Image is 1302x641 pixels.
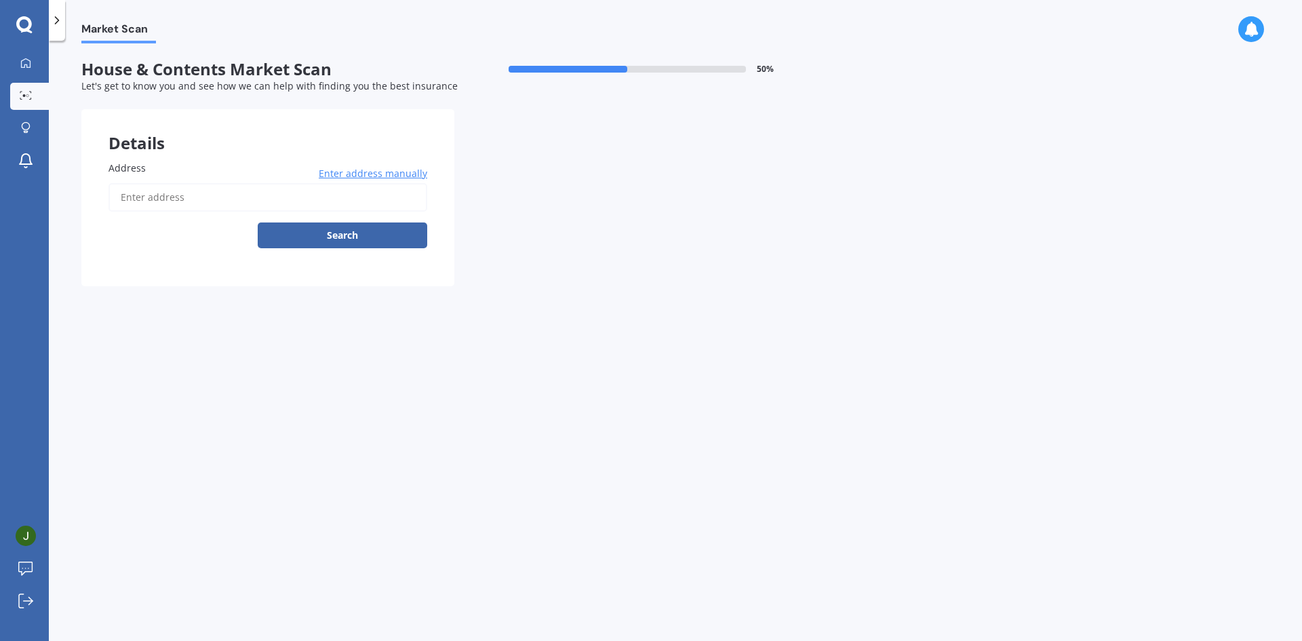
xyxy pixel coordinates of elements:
[108,183,427,212] input: Enter address
[757,64,774,74] span: 50 %
[81,22,156,41] span: Market Scan
[81,60,454,79] span: House & Contents Market Scan
[16,526,36,546] img: ACg8ocLPsL_KURkxTOYlhG9evZgta53I8k9_kVOPCqpI5ErIwOkxuQ=s96-c
[258,222,427,248] button: Search
[319,167,427,180] span: Enter address manually
[81,79,458,92] span: Let's get to know you and see how we can help with finding you the best insurance
[81,109,454,150] div: Details
[108,161,146,174] span: Address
